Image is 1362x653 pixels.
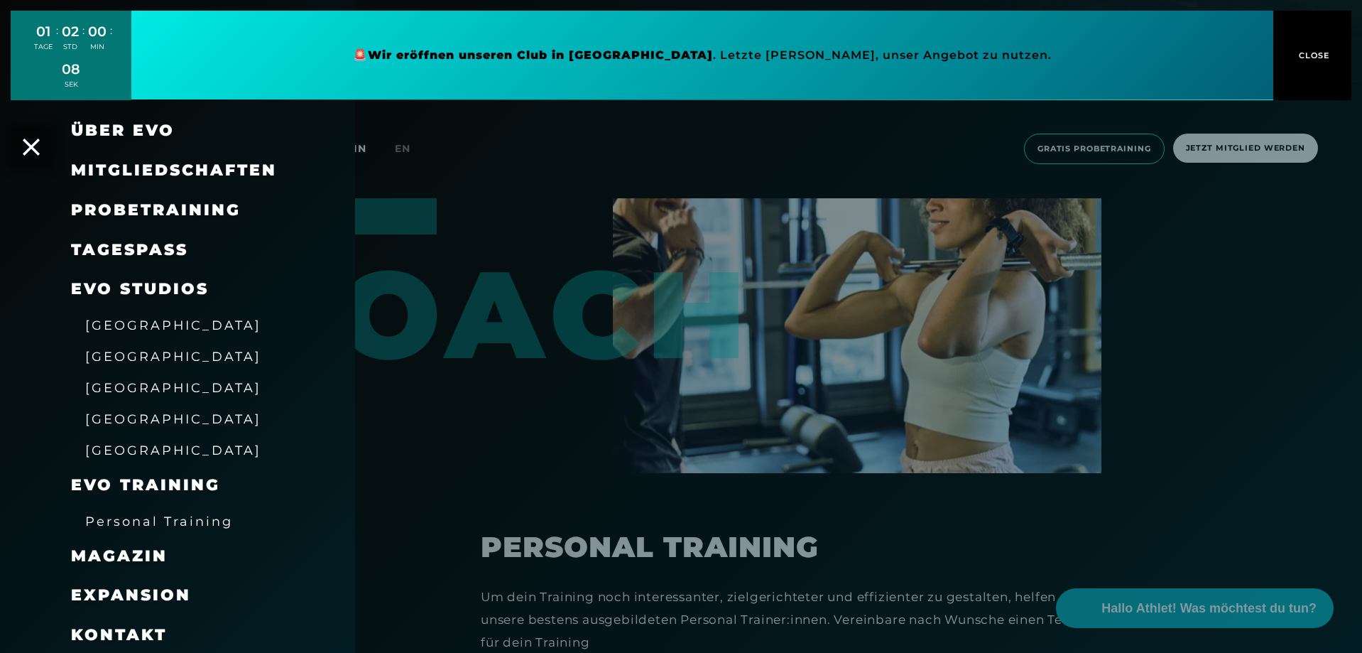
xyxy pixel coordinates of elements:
div: : [56,23,58,60]
div: : [110,23,112,60]
span: Über EVO [71,121,175,140]
div: 08 [62,59,80,80]
button: CLOSE [1273,11,1351,100]
div: 01 [34,21,53,42]
div: 02 [62,21,79,42]
a: Mitgliedschaften [71,161,277,180]
span: CLOSE [1295,49,1330,62]
div: 00 [88,21,107,42]
div: TAGE [34,42,53,52]
div: STD [62,42,79,52]
div: : [82,23,85,60]
div: SEK [62,80,80,90]
div: MIN [88,42,107,52]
